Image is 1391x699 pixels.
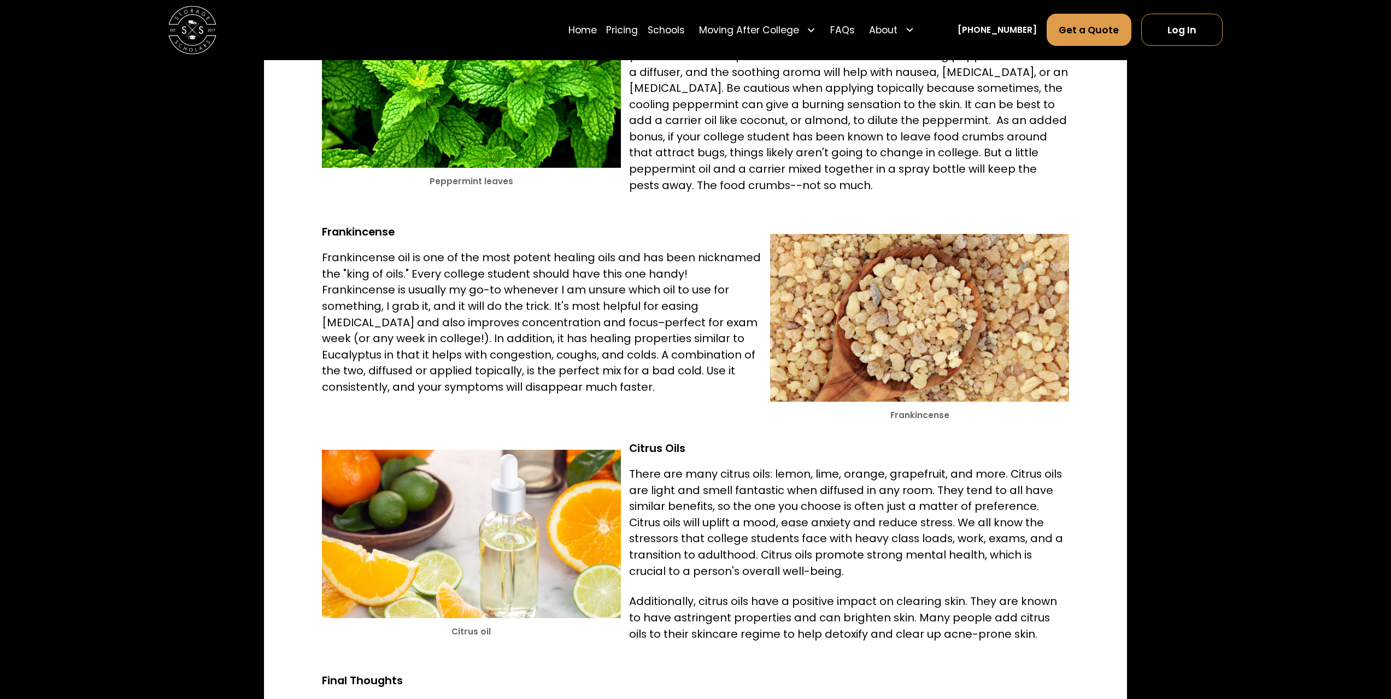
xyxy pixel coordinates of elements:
strong: Citrus Oils [629,440,685,456]
div: Moving After College [694,13,820,46]
a: FAQs [830,13,855,46]
a: Schools [648,13,685,46]
img: Storage Scholars main logo [168,6,216,54]
a: Home [568,13,597,46]
p: Frankincense oil is one of the most potent healing oils and has been nicknamed the "king of oils.... [322,250,1070,395]
div: Moving After College [699,23,799,37]
h5: ‍ [322,656,1070,689]
a: Get a Quote [1047,14,1132,46]
p: Additionally, citrus oils have a positive impact on clearing skin. They are known to have astring... [322,594,1070,642]
p: There are many citrus oils: lemon, lime, orange, grapefruit, and more. Citrus oils are light and ... [322,466,1070,579]
figcaption: Frankincense [770,409,1069,421]
div: About [865,13,919,46]
p: ‍ [322,410,1070,426]
div: About [869,23,897,37]
strong: Frankincense [322,224,395,239]
a: Log In [1141,14,1223,46]
a: Pricing [606,13,638,46]
figcaption: Peppermint leaves [322,175,621,187]
a: [PHONE_NUMBER] [958,24,1037,36]
p: Peppermint is a must-have for anyone prone to headaches or [MEDICAL_DATA] issues. Rub a bit into ... [322,16,1070,210]
a: home [168,6,216,54]
strong: Final Thoughts [322,673,403,688]
figcaption: Citrus oil [322,625,621,638]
